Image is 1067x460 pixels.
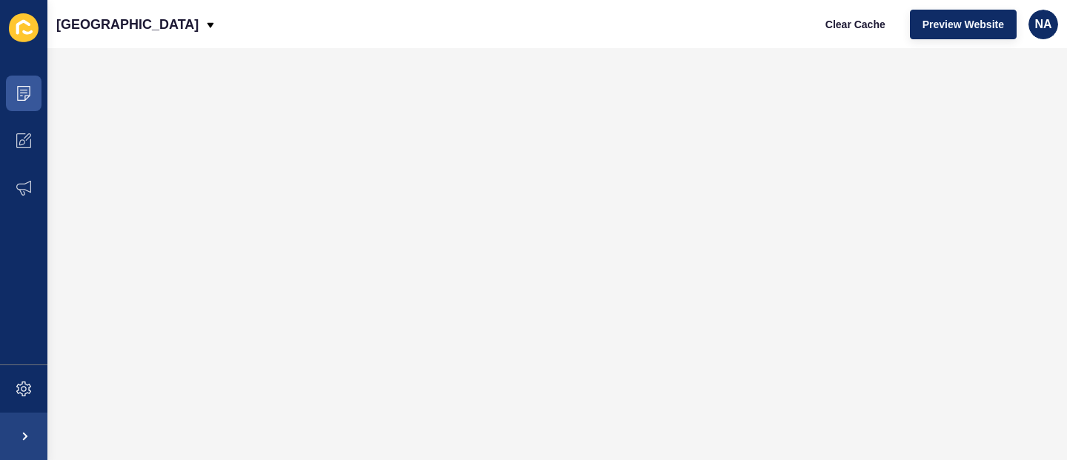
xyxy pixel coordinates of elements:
[923,17,1004,32] span: Preview Website
[56,6,199,43] p: [GEOGRAPHIC_DATA]
[813,10,898,39] button: Clear Cache
[910,10,1017,39] button: Preview Website
[1034,17,1051,32] span: NA
[825,17,885,32] span: Clear Cache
